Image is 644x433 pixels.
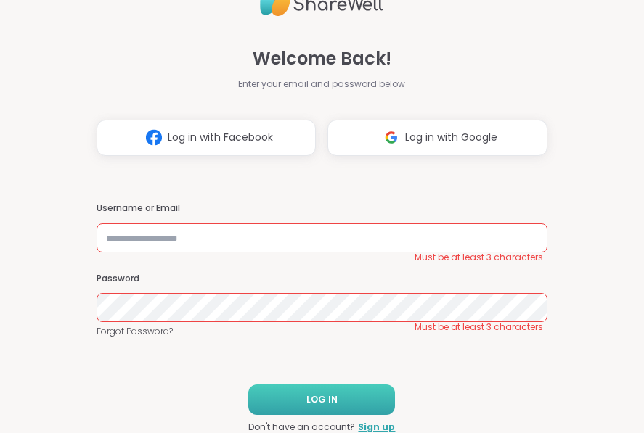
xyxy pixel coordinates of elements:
[306,393,338,406] span: LOG IN
[238,78,405,91] span: Enter your email and password below
[405,130,497,145] span: Log in with Google
[97,273,547,285] h3: Password
[327,120,547,156] button: Log in with Google
[248,384,395,415] button: LOG IN
[140,124,168,151] img: ShareWell Logomark
[168,130,273,145] span: Log in with Facebook
[415,252,543,263] span: Must be at least 3 characters
[378,124,405,151] img: ShareWell Logomark
[97,202,547,215] h3: Username or Email
[97,325,547,338] a: Forgot Password?
[253,46,391,72] span: Welcome Back!
[415,321,543,333] span: Must be at least 3 characters
[97,120,316,156] button: Log in with Facebook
